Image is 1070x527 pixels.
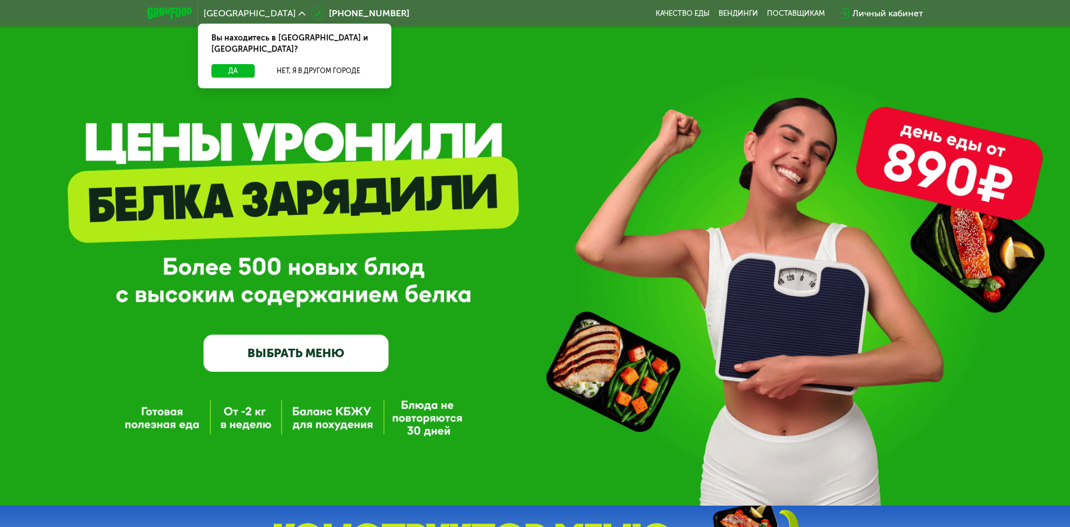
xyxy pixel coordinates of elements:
a: Вендинги [719,9,758,18]
button: Да [211,64,255,78]
a: ВЫБРАТЬ МЕНЮ [204,335,389,372]
div: поставщикам [767,9,825,18]
div: Личный кабинет [852,7,923,20]
div: Вы находитесь в [GEOGRAPHIC_DATA] и [GEOGRAPHIC_DATA]? [198,24,391,64]
button: Нет, я в другом городе [259,64,378,78]
a: Качество еды [656,9,710,18]
span: [GEOGRAPHIC_DATA] [204,9,296,18]
a: [PHONE_NUMBER] [311,7,409,20]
